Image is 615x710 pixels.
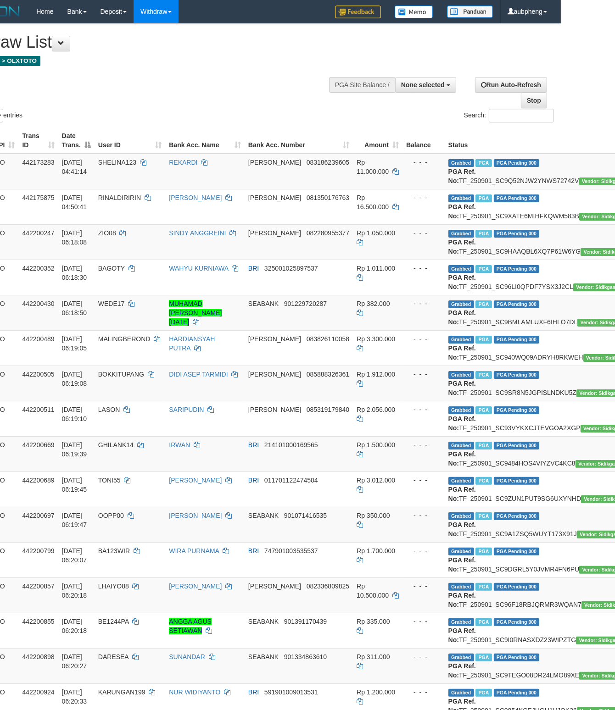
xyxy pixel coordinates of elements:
[406,652,441,661] div: - - -
[448,300,474,308] span: Grabbed
[22,159,55,166] span: 442173283
[62,688,87,705] span: [DATE] 06:20:33
[448,450,476,467] b: PGA Ref. No:
[448,592,476,608] b: PGA Ref. No:
[395,77,456,93] button: None selected
[169,371,228,378] a: DIDI ASEP TARMIDI
[98,512,124,519] span: OOPP00
[357,159,389,175] span: Rp 11.000.000
[448,265,474,273] span: Grabbed
[406,264,441,273] div: - - -
[22,477,55,484] span: 442200689
[448,486,476,502] b: PGA Ref. No:
[264,688,318,696] span: Copy 591901009013531 to clipboard
[406,688,441,697] div: - - -
[357,512,390,519] span: Rp 350.000
[22,653,55,660] span: 442200898
[264,547,318,555] span: Copy 747901003535537 to clipboard
[169,265,228,272] a: WAHYU KURNIAWA
[22,335,55,343] span: 442200489
[248,547,259,555] span: BRI
[62,159,87,175] span: [DATE] 04:41:14
[98,300,125,307] span: WEDE17
[98,194,141,201] span: RINALDIRIRIN
[98,265,125,272] span: BAGOTY
[401,81,445,89] span: None selected
[248,371,301,378] span: [PERSON_NAME]
[169,653,205,660] a: SUNANDAR
[448,477,474,485] span: Grabbed
[406,228,441,238] div: - - -
[62,406,87,422] span: [DATE] 06:19:10
[62,512,87,528] span: [DATE] 06:19:47
[169,229,226,237] a: SINDY ANGGREINI
[357,618,390,625] span: Rp 335.000
[264,477,318,484] span: Copy 011701122474504 to clipboard
[98,582,129,590] span: LHAIYO88
[22,229,55,237] span: 442200247
[494,336,540,344] span: PGA Pending
[248,477,259,484] span: BRI
[494,548,540,555] span: PGA Pending
[248,512,279,519] span: SEABANK
[406,299,441,308] div: - - -
[464,109,554,122] label: Search:
[169,547,219,555] a: WIRA PURNAMA
[98,159,136,166] span: SHELINA123
[448,274,476,290] b: PGA Ref. No:
[62,194,87,211] span: [DATE] 04:50:41
[169,512,222,519] a: [PERSON_NAME]
[22,547,55,555] span: 442200799
[98,371,144,378] span: BOKKITUPANG
[448,230,474,238] span: Grabbed
[307,194,349,201] span: Copy 081350176763 to clipboard
[98,335,151,343] span: MALINGBEROND
[284,618,327,625] span: Copy 901391170439 to clipboard
[489,109,554,122] input: Search:
[448,512,474,520] span: Grabbed
[58,128,95,154] th: Date Trans.: activate to sort column descending
[264,441,318,449] span: Copy 214101000169565 to clipboard
[357,406,395,413] span: Rp 2.056.000
[475,689,492,697] span: Marked by aubibnu
[22,512,55,519] span: 442200697
[406,511,441,520] div: - - -
[284,653,327,660] span: Copy 901334863610 to clipboard
[264,265,318,272] span: Copy 325001025897537 to clipboard
[307,159,349,166] span: Copy 083186239605 to clipboard
[494,230,540,238] span: PGA Pending
[494,371,540,379] span: PGA Pending
[62,618,87,634] span: [DATE] 06:20:18
[357,335,395,343] span: Rp 3.300.000
[62,547,87,564] span: [DATE] 06:20:07
[98,653,129,660] span: DARESEA
[406,405,441,414] div: - - -
[248,335,301,343] span: [PERSON_NAME]
[22,371,55,378] span: 442200505
[248,194,301,201] span: [PERSON_NAME]
[169,688,220,696] a: NUR WIDIYANTO
[62,335,87,352] span: [DATE] 06:19:05
[406,476,441,485] div: - - -
[98,229,116,237] span: ZIO08
[169,300,222,326] a: MUHAMAD [PERSON_NAME][DATE]
[335,6,381,18] img: Feedback.jpg
[62,265,87,281] span: [DATE] 06:18:30
[22,300,55,307] span: 442200430
[475,618,492,626] span: Marked by aubabdullah
[169,406,204,413] a: SARIPUDIN
[448,239,476,255] b: PGA Ref. No:
[448,194,474,202] span: Grabbed
[475,371,492,379] span: Marked by aubsensen
[406,334,441,344] div: - - -
[95,128,165,154] th: User ID: activate to sort column ascending
[357,229,395,237] span: Rp 1.050.000
[406,546,441,555] div: - - -
[357,194,389,211] span: Rp 16.500.000
[248,159,301,166] span: [PERSON_NAME]
[494,477,540,485] span: PGA Pending
[448,654,474,661] span: Grabbed
[22,265,55,272] span: 442200352
[357,265,395,272] span: Rp 1.011.000
[448,168,476,184] b: PGA Ref. No:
